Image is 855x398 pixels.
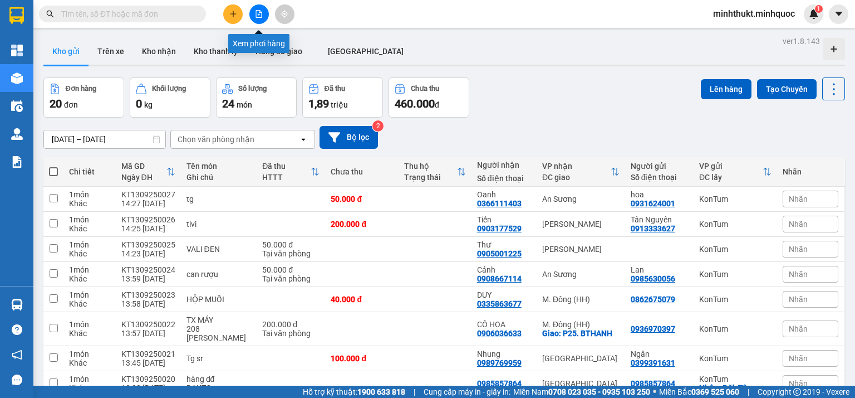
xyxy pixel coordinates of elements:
div: 0906036633 [477,329,522,338]
button: Kho thanh lý [185,38,247,65]
button: Khối lượng0kg [130,77,210,118]
input: Tìm tên, số ĐT hoặc mã đơn [61,8,193,20]
div: Khác [69,384,110,392]
div: Tại văn phòng [262,249,320,258]
div: Thư [477,240,531,249]
div: Chưa thu [411,85,439,93]
div: Khối lượng [152,85,186,93]
button: Tạo Chuyến [757,79,817,99]
input: Select a date range. [44,130,165,148]
div: KonTum [699,195,772,203]
div: Oanh [477,190,531,199]
div: Chọn văn phòng nhận [178,134,254,145]
div: KonTum [699,354,772,363]
div: 13:58 [DATE] [121,299,175,308]
div: hoa [631,190,688,199]
div: KonTum [699,295,772,304]
span: file-add [255,10,263,18]
div: KT1309250024 [121,265,175,274]
span: Miền Bắc [659,386,739,398]
span: 1 [817,5,820,13]
img: icon-new-feature [809,9,819,19]
div: Tạo kho hàng mới [823,38,845,60]
div: Ngân [631,350,688,358]
th: Toggle SortBy [399,157,471,187]
div: KT1309250020 [121,375,175,384]
div: 0908667114 [477,274,522,283]
div: 13:57 [DATE] [121,329,175,338]
th: Toggle SortBy [537,157,625,187]
span: | [748,386,749,398]
div: KT1309250027 [121,190,175,199]
span: Miền Nam [513,386,650,398]
span: triệu [331,100,348,109]
span: đ [435,100,439,109]
div: Giao: P25. BTHANH [542,329,620,338]
span: [GEOGRAPHIC_DATA] [328,47,404,56]
span: minhthukt.minhquoc [704,7,804,21]
div: Cảnh [477,265,531,274]
div: ver 1.8.143 [783,35,820,47]
button: Chưa thu460.000đ [389,77,469,118]
span: plus [229,10,237,18]
div: Tân Nguyên [631,215,688,224]
span: search [46,10,54,18]
button: Đã thu1,89 triệu [302,77,383,118]
div: 50.000 đ [331,195,392,203]
div: 1 món [69,320,110,329]
div: Tên món [186,162,252,171]
div: hàng dđ [186,375,252,384]
div: Mã GD [121,162,166,171]
div: 13:30 [DATE] [121,384,175,392]
div: ĐC lấy [699,173,763,182]
button: Bộ lọc [320,126,378,149]
div: Khác [69,274,110,283]
div: Số điện thoại [477,174,531,183]
div: 0913333627 [631,224,675,233]
span: Nhãn [789,195,808,203]
div: VALI ĐEN [186,245,252,254]
strong: 0708 023 035 - 0935 103 250 [548,387,650,396]
div: [GEOGRAPHIC_DATA] [542,379,620,388]
div: 1 món [69,350,110,358]
div: 14:23 [DATE] [121,249,175,258]
div: KT1309250022 [121,320,175,329]
div: Khác [69,199,110,208]
div: An Sương [542,195,620,203]
img: solution-icon [11,156,23,168]
div: 14:25 [DATE] [121,224,175,233]
div: Lan [631,265,688,274]
th: Toggle SortBy [257,157,325,187]
button: Hàng đã giao [247,38,311,65]
div: 0335863677 [477,299,522,308]
div: M. Đông (HH) [542,320,620,329]
div: KonTum [699,375,772,384]
div: DUY [477,290,531,299]
span: copyright [793,388,801,396]
div: 0989769959 [477,358,522,367]
img: warehouse-icon [11,299,23,310]
button: caret-down [829,4,848,24]
button: Lên hàng [701,79,751,99]
span: Nhãn [789,324,808,333]
div: VP gửi [699,162,763,171]
button: Trên xe [89,38,133,65]
div: 0399391631 [631,358,675,367]
div: Nhung [477,350,531,358]
div: Đơn hàng [66,85,96,93]
span: Nhãn [789,220,808,229]
div: Khác [69,224,110,233]
div: 1 món [69,265,110,274]
div: M. Đông (HH) [542,295,620,304]
div: 0936970397 [631,324,675,333]
span: message [12,375,22,385]
img: logo-vxr [9,7,24,24]
div: KT1309250026 [121,215,175,224]
button: Đơn hàng20đơn [43,77,124,118]
div: Tại văn phòng [262,329,320,338]
img: dashboard-icon [11,45,23,56]
button: Số lượng24món [216,77,297,118]
div: 0366111403 [477,199,522,208]
div: HỘP MUỐI [186,295,252,304]
strong: 1900 633 818 [357,387,405,396]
